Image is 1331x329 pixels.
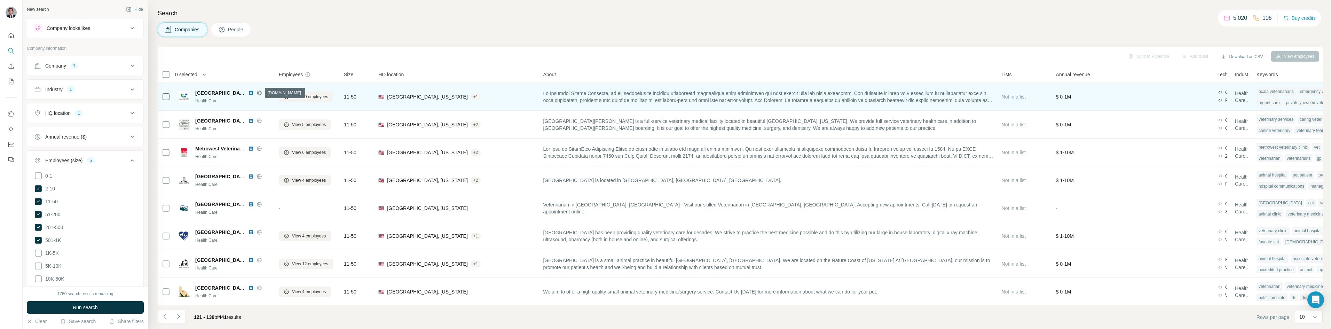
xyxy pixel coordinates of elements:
span: [GEOGRAPHIC_DATA], [US_STATE] [387,121,468,128]
img: LinkedIn logo [248,118,254,124]
div: [GEOGRAPHIC_DATA] [1257,199,1304,207]
div: Industry [45,86,63,93]
span: Technologies [1218,71,1246,78]
span: Keywords [1257,71,1278,78]
span: SWFObject, [1225,208,1227,215]
span: Health Care, Hospital, Medical, Pet, Veterinary [1235,257,1257,271]
button: HQ location1 [27,105,143,122]
div: Health Care [195,293,270,299]
button: Navigate to next page [172,310,186,323]
span: 11-50 [344,233,356,240]
span: Google Tag Manager, [1225,228,1227,235]
span: Companies [175,26,200,33]
button: Clear [27,318,47,325]
div: pet patient [1291,171,1314,179]
div: animal clinic [1257,210,1283,218]
span: Rows per page [1257,314,1289,321]
div: veterinary services [1257,115,1295,124]
span: Not in a list [1002,205,1026,211]
div: Health Care [195,265,270,271]
span: Google Tag Manager, [1225,144,1227,151]
span: WordPress, [1225,292,1227,299]
span: Industry [1235,71,1252,78]
span: - [279,205,281,211]
span: View 4 employees [292,289,326,295]
span: Lo Ipsumdol Sitame Consecte, ad eli seddoeius te incididu utlaboreetd magnaaliqua enim adminimven... [543,90,993,104]
span: [GEOGRAPHIC_DATA] has been providing quality veterinary care for decades. We strive to practice t... [543,229,993,243]
div: urgent care [1257,99,1282,107]
span: [GEOGRAPHIC_DATA], [US_STATE] [387,260,468,267]
span: View 12 employees [292,261,328,267]
button: Download as CSV [1216,52,1268,62]
div: Health Care [195,98,270,104]
div: Annual revenue ($) [45,133,87,140]
span: [GEOGRAPHIC_DATA], [US_STATE] [387,149,468,156]
div: veterinary clinic [1257,227,1290,235]
span: $ 1-10M [1056,150,1074,155]
img: LinkedIn logo [248,90,254,96]
span: [GEOGRAPHIC_DATA] [195,202,247,207]
span: 🇺🇸 [378,121,384,128]
span: 201-500 [42,224,63,231]
button: Save search [60,318,96,325]
span: 11-50 [344,288,356,295]
span: $ 0-1M [1056,261,1071,267]
span: [GEOGRAPHIC_DATA], [US_STATE] [387,205,468,212]
span: $ 1-10M [1056,233,1074,239]
span: Employees [279,71,303,78]
div: Employees (size) [45,157,82,164]
span: $ 0-1M [1056,94,1071,100]
div: veterinary medicine [1285,282,1325,291]
span: 121 - 130 [194,314,214,320]
span: Google Tag Manager, [1225,172,1227,179]
span: [GEOGRAPHIC_DATA], [US_STATE] [387,93,468,100]
span: $ 1-10M [1056,178,1074,183]
span: ZURB Foundation, [1225,152,1227,159]
button: Employees (size)5 [27,152,143,172]
button: View 5 employees [279,119,331,130]
span: [GEOGRAPHIC_DATA][PERSON_NAME] [195,118,288,124]
img: Logo of Midway Animal Hospital - Homosassa FL [179,258,190,269]
div: veterinary team [1294,126,1328,135]
button: Enrich CSV [6,60,17,72]
span: Size [344,71,353,78]
div: Health Care [195,237,270,243]
span: Google Tag Manager, [1225,117,1227,124]
span: 🇺🇸 [378,205,384,212]
img: LinkedIn logo [248,202,254,207]
img: LinkedIn logo [248,174,254,179]
div: cat [1306,199,1316,207]
button: View 20 employees [279,92,333,102]
div: ocala veterinarians [1257,87,1296,96]
span: 11-50 [344,177,356,184]
span: Google Tag Manager, [1225,89,1227,96]
span: [GEOGRAPHIC_DATA][PERSON_NAME] is a full-service veterinary medical facility located in beautiful... [543,118,993,132]
span: People [228,26,244,33]
span: 51-200 [42,211,61,218]
span: [GEOGRAPHIC_DATA], [US_STATE] [387,177,468,184]
span: [GEOGRAPHIC_DATA] [195,229,247,235]
h4: Search [158,8,1323,18]
span: 🇺🇸 [378,93,384,100]
div: + 2 [471,122,481,128]
button: View 12 employees [279,259,333,269]
div: veterinarian [1257,154,1283,163]
div: Company [45,62,66,69]
span: Glide.js, [1225,125,1227,132]
span: 11-50 [42,198,58,205]
span: $ 0-1M [1056,122,1071,127]
img: Logo of Markham Woods Animal Hospital [179,119,190,130]
button: Share filters [109,318,144,325]
span: We aim to offer a high quality small-animal veterinary medicine/surgery service. Contact Us [DATE... [543,288,877,295]
div: Health Care [195,126,270,132]
div: + 1 [471,233,481,239]
span: Google Tag Manager, [1225,200,1227,207]
img: LinkedIn logo [248,229,254,235]
span: 441 [219,314,227,320]
img: LinkedIn logo [248,146,254,151]
span: 🇺🇸 [378,177,384,184]
button: Feedback [6,154,17,166]
p: Company information [27,45,144,52]
button: Quick start [6,29,17,42]
div: doctor [1300,293,1315,302]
